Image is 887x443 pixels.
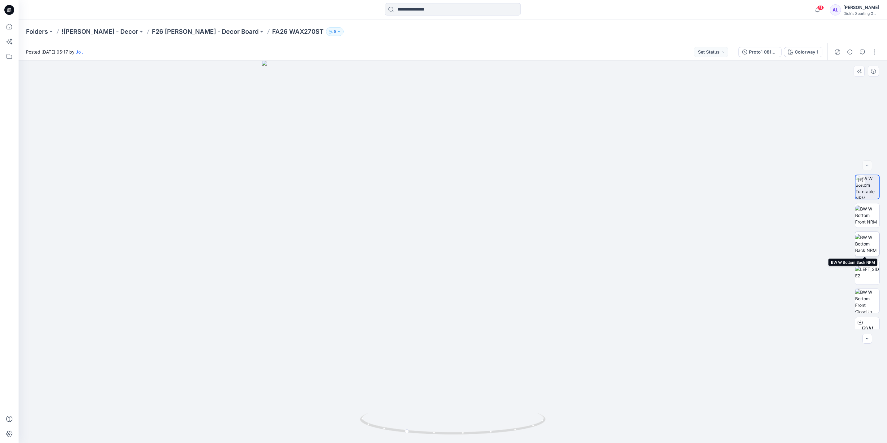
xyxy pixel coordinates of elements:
div: Proto1 081425 [749,49,778,55]
img: LEFT_SIDE2 [855,266,879,279]
button: Proto1 081425 [738,47,782,57]
a: ![PERSON_NAME] - Decor [62,27,138,36]
div: AL [830,4,841,15]
span: Posted [DATE] 05:17 by [26,49,83,55]
div: [PERSON_NAME] [843,4,879,11]
button: Details [845,47,855,57]
button: 5 [326,27,344,36]
a: F26 [PERSON_NAME] - Decor Board [152,27,259,36]
div: Dick's Sporting G... [843,11,879,16]
span: 51 [817,5,824,10]
div: Colorway 1 [795,49,818,55]
img: BW W Bottom Turntable NRM [855,175,879,199]
button: Colorway 1 [784,47,822,57]
a: Jo . [76,49,83,54]
img: BW W Bottom Front NRM [855,206,879,225]
p: 5 [334,28,336,35]
img: BW W Bottom Front CloseUp NRM [855,289,879,313]
a: Folders [26,27,48,36]
p: FA26 WAX270ST [272,27,324,36]
span: BW [861,324,873,335]
img: BW W Bottom Back NRM [855,234,879,254]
